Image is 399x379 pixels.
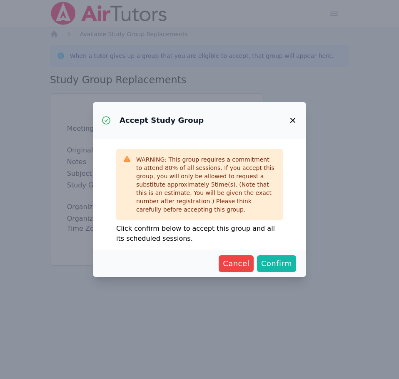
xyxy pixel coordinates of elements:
[223,258,249,269] span: Cancel
[116,224,283,244] p: Click confirm below to accept this group and all its scheduled sessions.
[120,115,204,125] h3: Accept Study Group
[219,255,254,272] button: Cancel
[136,155,276,214] div: WARNING: This group requires a commitment to attend 80 % of all sessions. If you accept this grou...
[261,258,292,269] span: Confirm
[257,255,296,272] button: Confirm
